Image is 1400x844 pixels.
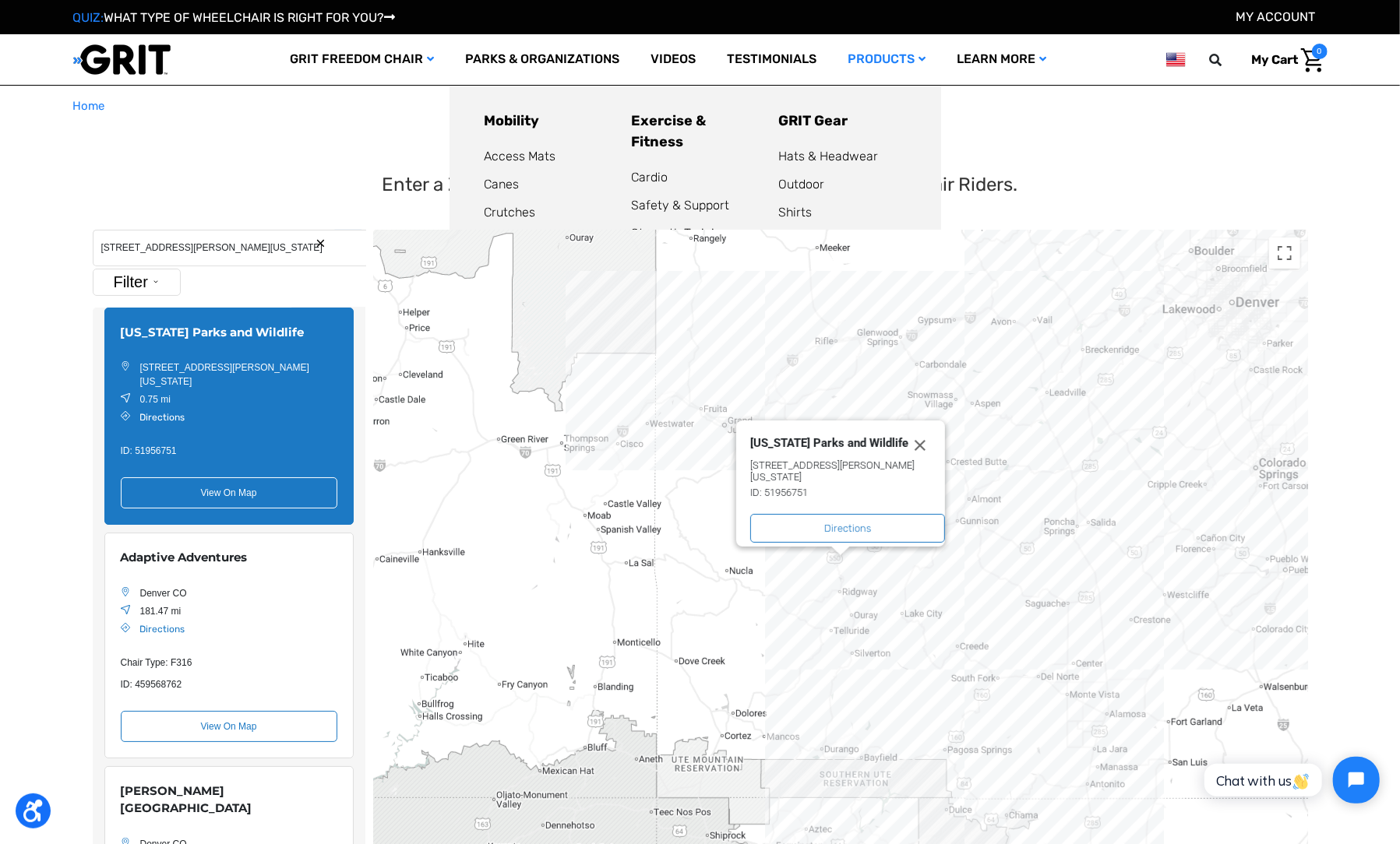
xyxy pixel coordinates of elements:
div: custom-field [121,444,337,458]
a: Location Directions URL, Opens in a New Window [824,522,871,534]
img: GRIT All-Terrain Wheelchair and Mobility Equipment [73,44,171,76]
div: Colorado Parks and Wildlife, 28555 Highway 550, Ridgway, Colorado 81432, USA [104,308,354,526]
a: Exercise & Fitness [631,112,706,150]
a: Home [73,97,105,115]
button: Search Reset [315,237,326,249]
span: Home [73,99,105,113]
div: Location Distance [140,604,337,618]
a: Products [832,34,941,85]
a: Hats & Headwear [778,149,878,164]
button: Filter Results [93,269,181,296]
a: GRIT Gear [778,112,848,129]
a: GRIT Freedom Chair [274,34,450,85]
span: 0 [1312,44,1328,59]
button: Close [911,436,945,455]
span: My Cart [1252,52,1299,67]
div: Location Popup [750,436,945,543]
div: Location Name [121,324,337,342]
input: Search [93,230,366,266]
a: Parks & Organizations [450,34,635,85]
a: Crutches [484,205,535,220]
a: Videos [635,34,711,85]
span: QUIZ: [73,10,104,25]
a: QUIZ:WHAT TYPE OF WHEELCHAIR IS RIGHT FOR YOU? [73,10,396,25]
img: us.png [1166,50,1185,69]
img: Cart [1301,48,1324,72]
a: Safety & Support [631,198,729,213]
div: Location Address [750,459,945,483]
a: Access Mats [484,149,555,164]
a: Learn More [941,34,1062,85]
a: Outdoor [778,177,824,192]
div: View on the map: 'Adaptive Adventures' [121,711,337,742]
a: Testimonials [711,34,832,85]
div: Location Name [750,436,926,450]
div: Location Name [121,549,337,567]
a: Cardio [631,170,668,185]
input: Search [1217,44,1240,76]
div: custom-field [121,677,337,691]
button: Toggle fullscreen view [1269,237,1300,269]
a: Cart with 0 items [1240,44,1328,76]
div: custom-field [750,487,945,498]
div: custom-field [121,656,337,670]
a: Location Directions URL, Opens in a New Window [140,412,185,423]
a: Canes [484,177,519,192]
div: View on the map: 'Colorado Parks and Wildlife' [121,477,337,508]
a: Mobility [484,112,539,129]
div: Location Distance [140,392,337,406]
a: Location Directions URL, Opens in a New Window [140,624,185,635]
div: Location Address [140,586,337,600]
p: Enter a Zip Code and find the closest available GRIT Freedom Chair Riders. [383,171,1018,199]
a: Strength Training [631,226,728,241]
iframe: Tidio Chat [1187,744,1393,817]
a: Account [1236,9,1316,24]
a: Shirts [778,205,812,220]
div: Adaptive Adventures, Denver CO [104,533,354,758]
nav: Breadcrumb [73,97,1328,115]
div: Location Address [140,360,337,389]
div: Location Name [121,782,337,818]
